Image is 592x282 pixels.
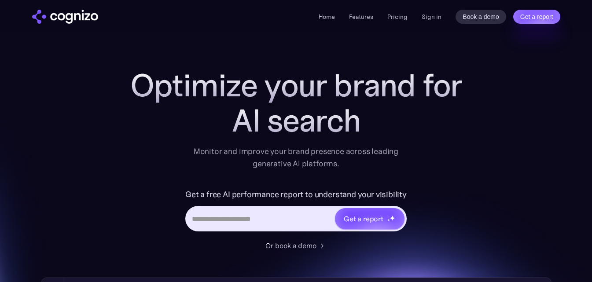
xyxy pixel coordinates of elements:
[32,10,98,24] a: home
[387,216,389,217] img: star
[334,207,405,230] a: Get a reportstarstarstar
[185,187,407,201] label: Get a free AI performance report to understand your visibility
[120,103,472,138] div: AI search
[422,11,441,22] a: Sign in
[265,240,327,251] a: Or book a demo
[513,10,560,24] a: Get a report
[456,10,506,24] a: Book a demo
[387,13,408,21] a: Pricing
[387,219,390,222] img: star
[344,213,383,224] div: Get a report
[265,240,316,251] div: Or book a demo
[32,10,98,24] img: cognizo logo
[188,145,404,170] div: Monitor and improve your brand presence across leading generative AI platforms.
[349,13,373,21] a: Features
[120,68,472,103] h1: Optimize your brand for
[319,13,335,21] a: Home
[390,215,395,221] img: star
[185,187,407,236] form: Hero URL Input Form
